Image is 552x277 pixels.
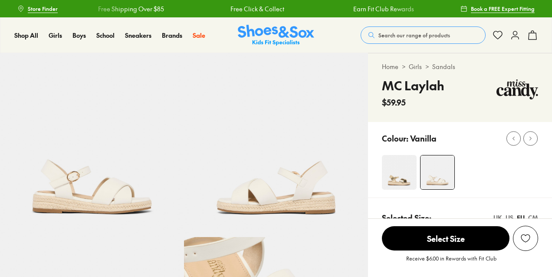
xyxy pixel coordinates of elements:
span: Store Finder [28,5,58,13]
h4: MC Laylah [382,76,444,95]
img: Vendor logo [496,76,538,102]
a: Girls [409,62,422,71]
a: Free Click & Collect [230,4,284,13]
a: Boys [72,31,86,40]
img: 4-563423_1 [382,155,417,190]
span: Select Size [382,226,509,251]
div: EU [517,213,525,222]
a: Sale [193,31,205,40]
span: Sale [193,31,205,40]
button: Select Size [382,226,509,251]
div: US [506,213,513,222]
button: Search our range of products [361,26,486,44]
a: Girls [49,31,62,40]
span: Search our range of products [378,31,450,39]
span: $59.95 [382,96,406,108]
p: Vanilla [410,132,437,144]
div: > > [382,62,538,71]
div: UK [493,213,502,222]
span: School [96,31,115,40]
a: Free Shipping Over $85 [98,4,164,13]
div: CM [528,213,538,222]
a: Earn Fit Club Rewards [353,4,414,13]
span: Book a FREE Expert Fitting [471,5,535,13]
a: Book a FREE Expert Fitting [460,1,535,16]
a: Shoes & Sox [238,25,314,46]
a: Home [382,62,398,71]
a: Sandals [432,62,455,71]
a: School [96,31,115,40]
a: Sneakers [125,31,151,40]
a: Store Finder [17,1,58,16]
a: Brands [162,31,182,40]
span: Girls [49,31,62,40]
img: 4-563419_1 [421,155,454,189]
span: Brands [162,31,182,40]
button: Add to Wishlist [513,226,538,251]
img: SNS_Logo_Responsive.svg [238,25,314,46]
span: Sneakers [125,31,151,40]
p: Colour: [382,132,408,144]
a: Shop All [14,31,38,40]
p: Selected Size: [382,212,431,224]
span: Boys [72,31,86,40]
p: Receive $6.00 in Rewards with Fit Club [406,254,496,270]
span: Shop All [14,31,38,40]
img: 5-563420_1 [184,53,368,237]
